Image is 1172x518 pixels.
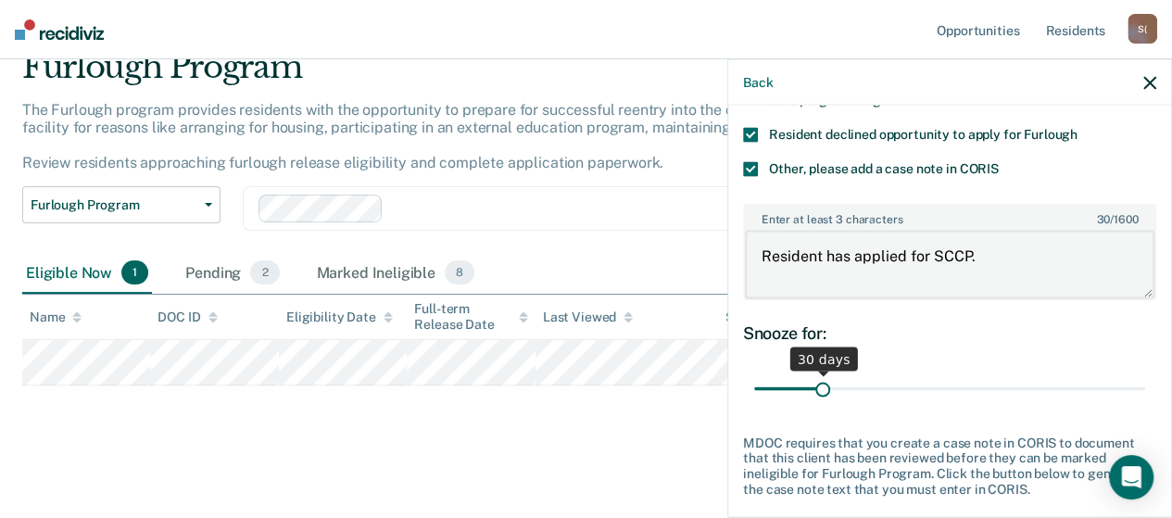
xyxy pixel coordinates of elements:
span: 30 [1096,213,1110,226]
span: Has not completed, or is not currently participating in, required core programming [769,73,1147,107]
div: Last Viewed [543,310,633,325]
div: Pending [182,253,283,294]
div: DOC ID [158,310,217,325]
div: Snooze for: [743,323,1156,344]
span: / 1600 [1096,213,1138,226]
span: Resident declined opportunity to apply for Furlough [769,127,1077,142]
div: Status [725,310,764,325]
div: Marked Ineligible [313,253,479,294]
textarea: Resident has applied for SCCP. [745,230,1154,298]
span: 8 [445,260,474,284]
div: Open Intercom Messenger [1109,455,1153,499]
div: Eligible Now [22,253,152,294]
button: Back [743,74,773,90]
div: Furlough Program [22,48,1077,101]
label: Enter at least 3 characters [745,206,1154,226]
span: 1 [121,260,148,284]
p: The Furlough program provides residents with the opportunity to prepare for successful reentry in... [22,101,1073,172]
div: 30 days [790,347,858,371]
div: Name [30,310,82,325]
span: Other, please add a case note in CORIS [769,161,999,176]
div: S ( [1128,14,1157,44]
div: Eligibility Date [286,310,393,325]
span: 2 [250,260,279,284]
div: MDOC requires that you create a case note in CORIS to document that this client has been reviewed... [743,435,1156,497]
span: Furlough Program [31,197,197,213]
div: Full-term Release Date [414,301,527,333]
img: Recidiviz [15,19,104,40]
